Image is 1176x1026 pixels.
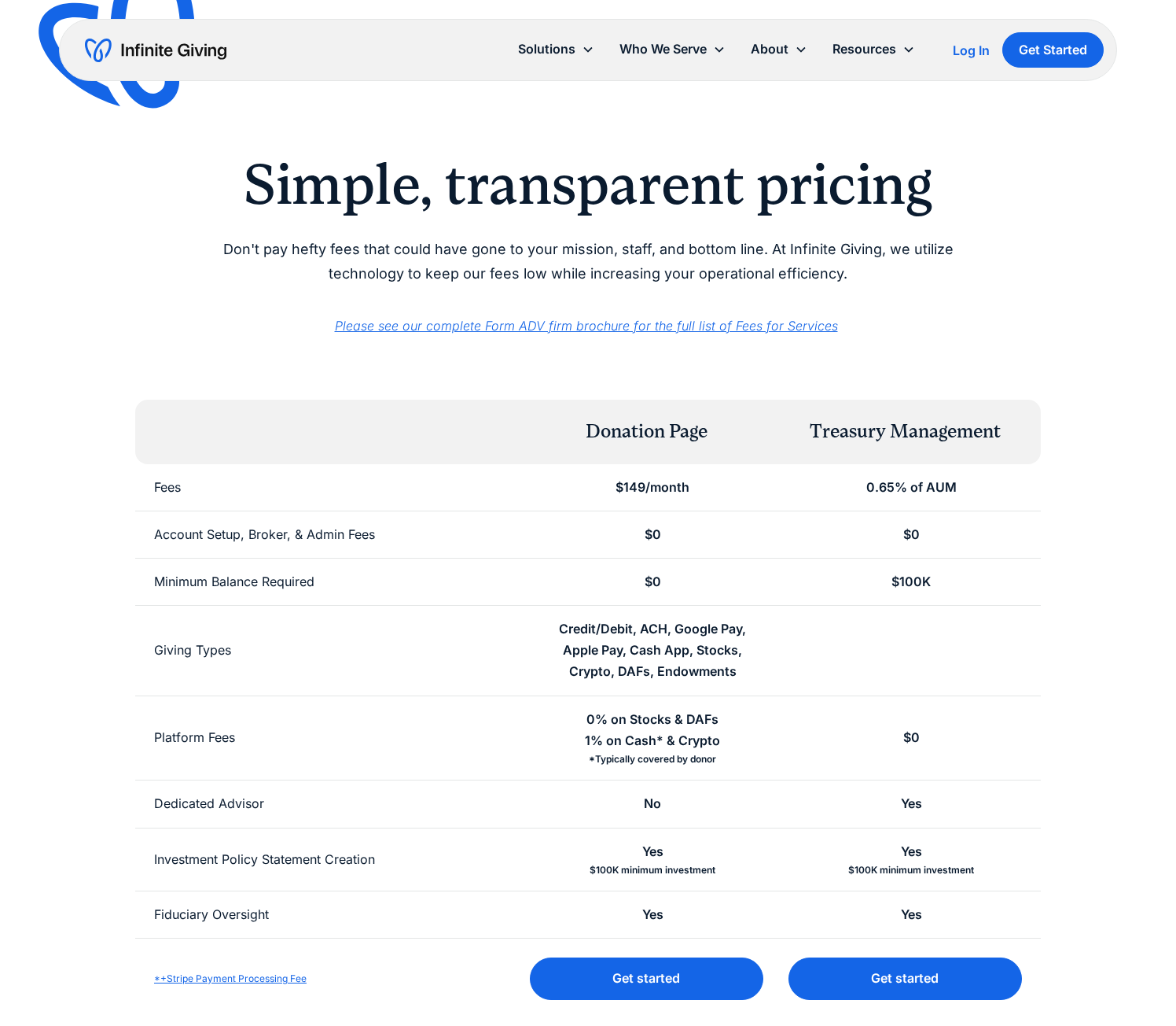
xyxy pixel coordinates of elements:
[953,41,990,60] a: Log In
[154,524,375,545] div: Account Setup, Broker, & Admin Fees
[154,972,307,984] a: *+Stripe Payment Processing Fee
[903,524,920,545] div: $0
[616,477,689,498] div: $149/month
[335,318,838,334] a: Please see our complete Form ADV firm brochure for the full list of Fees for Services
[751,39,788,60] div: About
[619,39,707,60] div: Who We Serve
[589,751,716,767] div: *Typically covered by donor
[154,571,314,592] div: Minimum Balance Required
[154,727,235,748] div: Platform Fees
[866,477,957,498] div: 0.65% of AUM
[518,39,575,60] div: Solutions
[586,419,707,445] div: Donation Page
[642,904,663,925] div: Yes
[901,793,922,814] div: Yes
[953,44,990,57] div: Log In
[832,39,896,60] div: Resources
[154,793,264,814] div: Dedicated Advisor
[810,419,1001,445] div: Treasury Management
[901,841,922,862] div: Yes
[891,571,931,592] div: $100K
[848,862,974,878] div: $100K minimum investment
[903,727,920,748] div: $0
[542,618,763,683] div: Credit/Debit, ACH, Google Pay, Apple Pay, Cash App, Stocks, Crypto, DAFs, Endowments
[186,238,990,286] p: Don't pay hefty fees that could have gone to your mission, staff, and bottom line. At Infinite Gi...
[1002,32,1104,68] a: Get Started
[154,904,269,925] div: Fiduciary Oversight
[901,904,922,925] div: Yes
[645,524,661,545] div: $0
[645,571,661,592] div: $0
[154,640,231,661] div: Giving Types
[585,709,720,751] div: 0% on Stocks & DAFs 1% on Cash* & Crypto
[788,958,1022,999] a: Get started
[590,862,715,878] div: $100K minimum investment
[154,477,181,498] div: Fees
[644,793,661,814] div: No
[642,841,663,862] div: Yes
[530,958,763,999] a: Get started
[186,151,990,219] h2: Simple, transparent pricing
[154,849,375,870] div: Investment Policy Statement Creation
